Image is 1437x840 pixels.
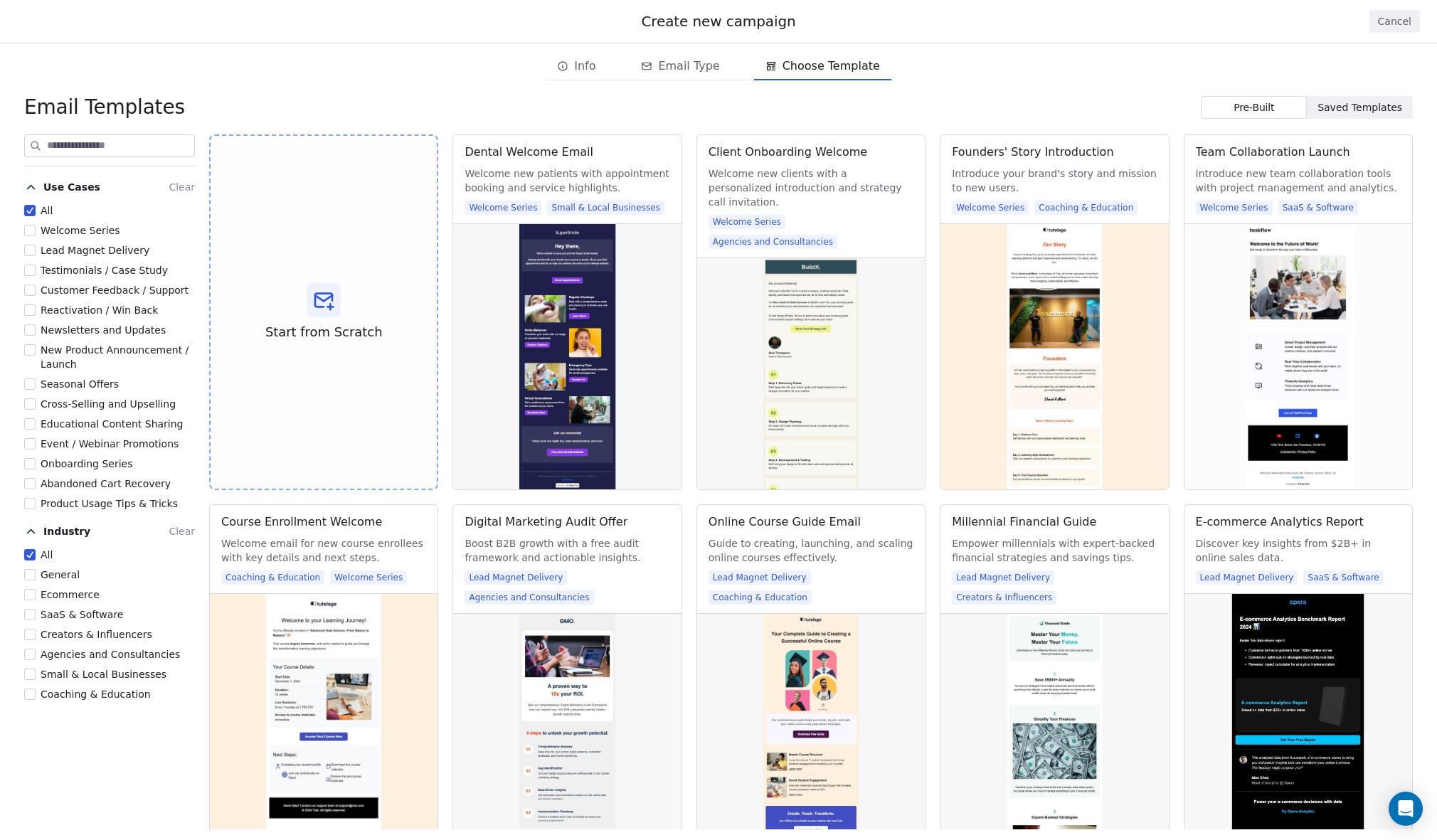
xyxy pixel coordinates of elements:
div: Digital Marketing Audit Offer [465,514,627,531]
div: Open Intercom Messenger [1389,792,1423,826]
div: E-commerce Analytics Report [1196,514,1364,531]
span: Newsletters and Updates [41,324,166,336]
span: Abandoned Cart Recovery [41,478,171,489]
span: Event / Webinar Promotions [41,438,179,450]
button: Clear [169,523,195,540]
button: Agencies and Consultancies [24,647,36,661]
span: New Product Announcement / Launch [41,344,189,370]
div: Founders' Story Introduction [952,144,1113,161]
span: Introduce new team collaboration tools with project management and analytics. [1196,166,1401,195]
div: Online Course Guide Email [709,514,861,531]
button: Small & Local Businesses [24,667,36,681]
span: Welcome Series [465,201,541,215]
span: Use Cases [43,180,100,194]
span: All [41,549,53,560]
span: Welcome new clients with a personalized introduction and strategy call invitation. [709,166,913,209]
div: Team Collaboration Launch [1196,144,1350,161]
span: Choose Template [783,58,880,75]
span: Discover key insights from $2B+ in online sales data. [1196,536,1401,565]
span: Start from Scratch [265,323,383,341]
button: Lead Magnet Delivery [24,243,36,257]
span: Empower millennials with expert-backed financial strategies and savings tips. [952,536,1157,565]
button: Testimonials / Case Study [24,263,36,277]
span: Onboarding Series [41,458,132,469]
button: Welcome Series [24,223,36,238]
span: Agencies and Consultancies [465,590,593,605]
button: Newsletters and Updates [24,323,36,337]
div: IndustryClear [24,548,195,701]
span: Lead Magnet Delivery [952,570,1054,585]
span: Welcome Series [330,570,407,585]
span: Welcome Series [41,225,120,236]
span: Coaching & Education [709,590,812,605]
span: Creators & Influencers [952,590,1056,605]
span: Agencies and Consultancies [709,235,837,249]
span: Product Usage Tips & Tricks [41,498,178,509]
button: New Product Announcement / Launch [24,343,36,357]
span: Guide to creating, launching, and scaling online courses effectively. [709,536,913,565]
span: SaaS & Software [1303,570,1383,585]
span: Saved Templates [1317,100,1402,115]
span: Cross-Selling and Upselling [41,398,176,410]
span: Introduce your brand's story and mission to new users. [952,166,1157,195]
span: Lead Magnet Delivery [709,570,811,585]
span: SaaS & Software [41,609,123,620]
div: Course Enrollment Welcome [221,514,382,531]
span: Coaching & Education [1034,201,1138,215]
button: Reactivation / Win Back [24,303,36,317]
button: Educational Content Sharing [24,417,36,431]
button: IndustryClear [24,519,195,548]
button: Cancel [1369,10,1420,33]
button: SaaS & Software [24,607,36,622]
button: All [24,203,36,218]
button: Seasonal Offers [24,377,36,391]
span: Welcome Series [952,201,1029,215]
span: Info [574,58,595,75]
span: Testimonials / Case Study [41,265,168,276]
span: Reactivation / Win Back [41,304,158,316]
span: Small & Local Businesses [547,201,664,215]
span: Email Type [658,58,719,75]
button: Customer Feedback / Support [24,283,36,297]
button: General [24,568,36,582]
span: Lead Magnet Delivery [465,570,567,585]
button: Creators & Influencers [24,627,36,642]
button: Use CasesClear [24,175,195,203]
span: Welcome email for new course enrollees with key details and next steps. [221,536,426,565]
button: Clear [169,179,195,196]
button: Cross-Selling and Upselling [24,397,36,411]
span: Boost B2B growth with a free audit framework and actionable insights. [465,536,669,565]
button: Abandoned Cart Recovery [24,477,36,491]
span: All [41,205,53,216]
span: SaaS & Software [1278,201,1358,215]
div: Dental Welcome Email [465,144,593,161]
span: Small & Local Businesses [41,669,166,680]
span: Seasonal Offers [41,378,119,390]
button: Ecommerce [24,588,36,602]
div: Millennial Financial Guide [952,514,1096,531]
span: Creators & Influencers [41,629,152,640]
span: Email Templates [24,95,185,120]
button: Event / Webinar Promotions [24,437,36,451]
div: Client Onboarding Welcome [709,144,867,161]
button: Coaching & Education [24,687,36,701]
span: Welcome Series [709,215,785,229]
span: Coaching & Education [41,689,151,700]
span: Welcome new patients with appointment booking and service highlights. [465,166,669,195]
button: All [24,548,36,562]
div: Create new campaign [17,11,1420,31]
span: Agencies and Consultancies [41,649,180,660]
span: Welcome Series [1196,201,1273,215]
span: Lead Magnet Delivery [1196,570,1298,585]
span: Educational Content Sharing [41,418,184,430]
span: Clear [169,181,195,193]
span: Ecommerce [41,589,100,600]
span: Customer Feedback / Support [41,285,189,296]
div: email creation steps [546,52,891,80]
button: Product Usage Tips & Tricks [24,496,36,511]
span: General [41,569,80,580]
button: Onboarding Series [24,457,36,471]
span: Coaching & Education [221,570,324,585]
span: Industry [43,524,90,538]
span: Lead Magnet Delivery [41,245,149,256]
